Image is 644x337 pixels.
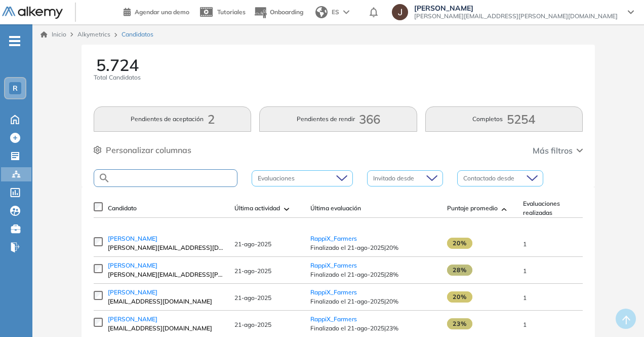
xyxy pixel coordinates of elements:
[310,261,357,269] a: RappiX_Farmers
[234,321,271,328] span: 21-ago-2025
[310,243,437,252] span: Finalizado el 21-ago-2025 | 20%
[310,324,437,333] span: Finalizado el 21-ago-2025 | 23%
[108,324,224,333] span: [EMAIL_ADDRESS][DOMAIN_NAME]
[108,235,157,242] span: [PERSON_NAME]
[447,238,472,249] span: 20%
[254,2,303,23] button: Onboarding
[343,10,349,14] img: arrow
[13,84,18,92] span: R
[523,321,527,328] span: 1
[270,8,303,16] span: Onboarding
[108,243,224,252] span: [PERSON_NAME][EMAIL_ADDRESS][DOMAIN_NAME]
[108,234,224,243] a: [PERSON_NAME]
[108,297,224,306] span: [EMAIL_ADDRESS][DOMAIN_NAME]
[234,294,271,302] span: 21-ago-2025
[523,240,527,248] span: 1
[523,267,527,275] span: 1
[310,204,361,213] span: Última evaluación
[106,144,191,156] span: Personalizar columnas
[414,12,618,20] span: [PERSON_NAME][EMAIL_ADDRESS][PERSON_NAME][DOMAIN_NAME]
[108,261,157,269] span: [PERSON_NAME]
[94,106,251,132] button: Pendientes de aceptación2
[533,144,583,157] button: Más filtros
[108,288,224,297] a: [PERSON_NAME]
[259,106,417,132] button: Pendientes de rendir366
[425,106,583,132] button: Completos5254
[98,172,110,184] img: SEARCH_ALT
[447,291,472,303] span: 20%
[414,4,618,12] span: [PERSON_NAME]
[310,235,357,242] a: RappiX_Farmers
[447,265,472,276] span: 28%
[108,315,157,323] span: [PERSON_NAME]
[447,318,472,329] span: 23%
[284,208,289,211] img: [missing "en.ARROW_ALT" translation]
[122,30,153,39] span: Candidatos
[310,315,357,323] a: RappiX_Farmers
[108,204,137,213] span: Candidato
[94,73,141,82] span: Total Candidatos
[310,288,357,296] a: RappiX_Farmers
[234,240,271,248] span: 21-ago-2025
[108,315,224,324] a: [PERSON_NAME]
[108,288,157,296] span: [PERSON_NAME]
[523,294,527,302] span: 1
[108,261,224,270] a: [PERSON_NAME]
[2,7,63,19] img: Logo
[523,199,580,217] span: Evaluaciones realizadas
[447,204,498,213] span: Puntaje promedio
[217,8,246,16] span: Tutoriales
[41,30,66,39] a: Inicio
[315,6,328,18] img: world
[502,208,507,211] img: [missing "en.ARROW_ALT" translation]
[533,144,573,157] span: Más filtros
[108,270,224,279] span: [PERSON_NAME][EMAIL_ADDRESS][PERSON_NAME][DOMAIN_NAME]
[234,267,271,275] span: 21-ago-2025
[96,57,139,73] span: 5.724
[77,30,110,38] span: Alkymetrics
[9,40,20,42] i: -
[310,270,437,279] span: Finalizado el 21-ago-2025 | 28%
[124,5,189,17] a: Agendar una demo
[234,204,280,213] span: Última actividad
[135,8,189,16] span: Agendar una demo
[94,144,191,156] button: Personalizar columnas
[310,297,437,306] span: Finalizado el 21-ago-2025 | 20%
[332,8,339,17] span: ES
